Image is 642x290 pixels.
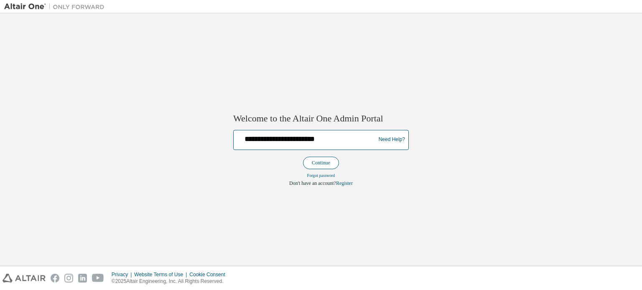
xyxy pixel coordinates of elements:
[51,274,59,282] img: facebook.svg
[4,3,109,11] img: Altair One
[3,274,46,282] img: altair_logo.svg
[233,113,409,125] h2: Welcome to the Altair One Admin Portal
[303,156,339,169] button: Continue
[64,274,73,282] img: instagram.svg
[307,173,335,178] a: Forgot password
[112,271,134,278] div: Privacy
[112,278,230,285] p: © 2025 Altair Engineering, Inc. All Rights Reserved.
[289,180,336,186] span: Don't have an account?
[134,271,189,278] div: Website Terms of Use
[336,180,353,186] a: Register
[189,271,230,278] div: Cookie Consent
[92,274,104,282] img: youtube.svg
[78,274,87,282] img: linkedin.svg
